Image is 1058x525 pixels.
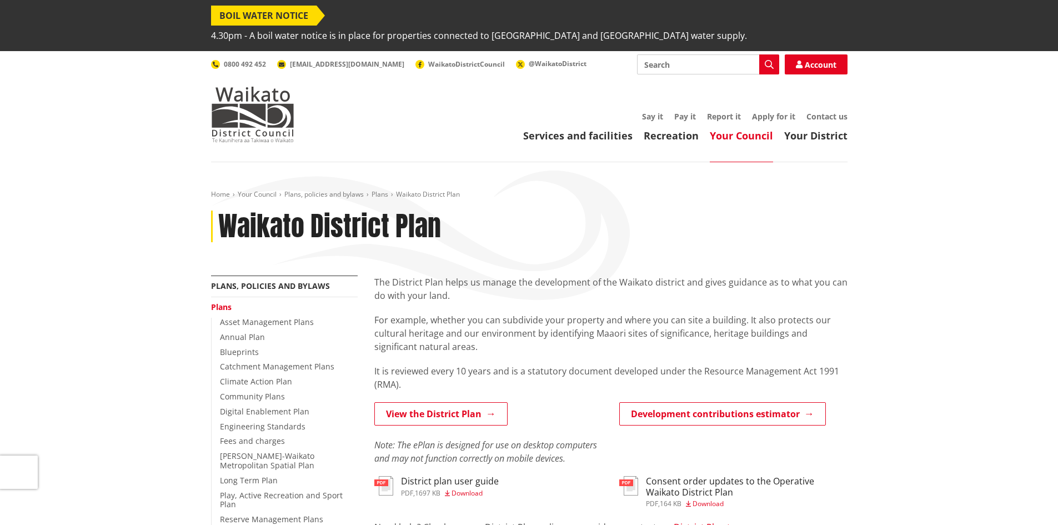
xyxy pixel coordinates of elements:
[784,129,848,142] a: Your District
[619,476,638,496] img: document-pdf.svg
[374,476,499,496] a: District plan user guide pdf,1697 KB Download
[211,6,317,26] span: BOIL WATER NOTICE
[220,332,265,342] a: Annual Plan
[693,499,724,508] span: Download
[218,211,441,243] h1: Waikato District Plan
[238,189,277,199] a: Your Council
[211,190,848,199] nav: breadcrumb
[211,87,294,142] img: Waikato District Council - Te Kaunihera aa Takiwaa o Waikato
[415,488,440,498] span: 1697 KB
[277,59,404,69] a: [EMAIL_ADDRESS][DOMAIN_NAME]
[220,475,278,486] a: Long Term Plan
[374,402,508,426] a: View the District Plan
[211,26,747,46] span: 4.30pm - A boil water notice is in place for properties connected to [GEOGRAPHIC_DATA] and [GEOGR...
[220,361,334,372] a: Catchment Management Plans
[211,189,230,199] a: Home
[529,59,586,68] span: @WaikatoDistrict
[752,111,795,122] a: Apply for it
[785,54,848,74] a: Account
[220,436,285,446] a: Fees and charges
[396,189,460,199] span: Waikato District Plan
[428,59,505,69] span: WaikatoDistrictCouncil
[516,59,586,68] a: @WaikatoDistrict
[523,129,633,142] a: Services and facilities
[646,501,848,507] div: ,
[401,488,413,498] span: pdf
[220,347,259,357] a: Blueprints
[710,129,773,142] a: Your Council
[220,451,314,471] a: [PERSON_NAME]-Waikato Metropolitan Spatial Plan
[284,189,364,199] a: Plans, policies and bylaws
[619,476,848,507] a: Consent order updates to the Operative Waikato District Plan pdf,164 KB Download
[707,111,741,122] a: Report it
[452,488,483,498] span: Download
[374,476,393,496] img: document-pdf.svg
[372,189,388,199] a: Plans
[224,59,266,69] span: 0800 492 452
[211,281,330,291] a: Plans, policies and bylaws
[220,490,343,510] a: Play, Active Recreation and Sport Plan
[644,129,699,142] a: Recreation
[374,439,597,464] em: Note: The ePlan is designed for use on desktop computers and may not function correctly on mobile...
[806,111,848,122] a: Contact us
[374,276,848,302] p: The District Plan helps us manage the development of the Waikato district and gives guidance as t...
[220,317,314,327] a: Asset Management Plans
[1007,478,1047,518] iframe: Messenger Launcher
[646,499,658,508] span: pdf
[674,111,696,122] a: Pay it
[642,111,663,122] a: Say it
[220,406,309,417] a: Digital Enablement Plan
[646,476,848,497] h3: Consent order updates to the Operative Waikato District Plan
[401,476,499,487] h3: District plan user guide
[637,54,779,74] input: Search input
[211,302,232,312] a: Plans
[211,59,266,69] a: 0800 492 452
[220,391,285,402] a: Community Plans
[401,490,499,497] div: ,
[619,402,826,426] a: Development contributions estimator
[220,421,305,432] a: Engineering Standards
[660,499,681,508] span: 164 KB
[374,313,848,353] p: For example, whether you can subdivide your property and where you can site a building. It also p...
[415,59,505,69] a: WaikatoDistrictCouncil
[290,59,404,69] span: [EMAIL_ADDRESS][DOMAIN_NAME]
[374,364,848,391] p: It is reviewed every 10 years and is a statutory document developed under the Resource Management...
[220,376,292,387] a: Climate Action Plan
[220,514,323,524] a: Reserve Management Plans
